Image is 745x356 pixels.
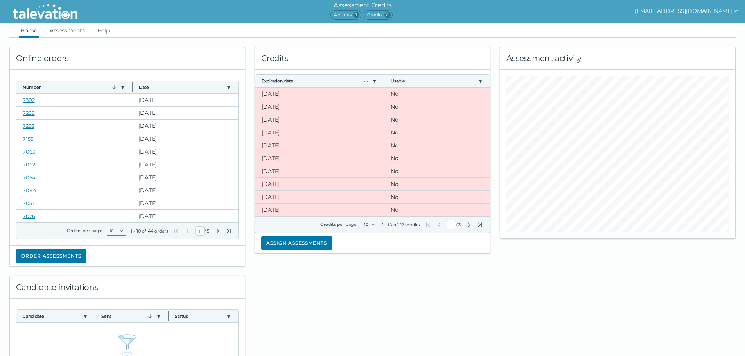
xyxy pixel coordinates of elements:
input: Current Page [195,226,205,236]
input: Current Page [447,220,456,229]
a: Assessments [48,23,86,38]
clr-dg-cell: [DATE] [255,178,384,190]
button: Sent [101,313,153,319]
button: Usable [391,78,475,84]
clr-dg-cell: [DATE] [255,126,384,139]
button: Date [139,84,224,90]
clr-dg-cell: [DATE] [255,204,384,216]
clr-dg-cell: No [384,204,490,216]
span: Total Pages [458,222,461,228]
div: 1 - 10 of 22 credits [382,222,420,228]
a: 7026 [23,213,35,219]
button: show user actions [635,6,739,16]
button: Previous Page [184,228,190,234]
div: 1 - 10 of 44 orders [131,228,169,234]
button: Number [23,84,117,90]
clr-dg-cell: [DATE] [255,191,384,203]
span: Total Pages [206,228,210,234]
clr-dg-cell: No [384,100,490,113]
clr-dg-cell: [DATE] [133,197,239,209]
button: Order assessments [16,249,86,263]
a: Help [96,23,111,38]
button: Previous Page [436,222,442,228]
div: / [425,220,483,229]
button: First Page [173,228,180,234]
clr-dg-cell: [DATE] [255,152,384,165]
clr-dg-cell: [DATE] [133,158,239,171]
button: Column resize handle [166,308,171,324]
clr-dg-cell: [DATE] [133,184,239,197]
button: Status [175,313,223,319]
clr-dg-cell: No [384,113,490,126]
a: 7292 [23,123,34,129]
span: Credits [364,10,392,20]
button: Next Page [215,228,221,234]
button: First Page [425,222,431,228]
span: 0 [384,12,391,18]
button: Candidate [23,313,80,319]
clr-dg-cell: [DATE] [255,100,384,113]
a: 7155 [23,136,33,142]
button: Last Page [226,228,232,234]
clr-dg-cell: No [384,126,490,139]
a: 7302 [23,97,35,103]
clr-dg-cell: [DATE] [255,88,384,100]
clr-dg-cell: No [384,88,490,100]
clr-dg-cell: [DATE] [255,139,384,152]
a: 7299 [23,110,35,116]
div: Online orders [10,47,245,70]
a: 7054 [23,174,36,181]
clr-dg-cell: No [384,178,490,190]
a: 7031 [23,200,34,206]
h6: Assessment Credits [330,1,395,10]
clr-dg-cell: [DATE] [133,210,239,222]
clr-dg-cell: No [384,152,490,165]
a: Home [19,23,39,38]
clr-dg-cell: [DATE] [255,113,384,126]
label: Credits per page [320,222,357,227]
div: Assessment activity [500,47,735,70]
button: Column resize handle [92,308,97,324]
span: Abilities [330,10,361,20]
a: 7062 [23,161,35,168]
button: Next Page [466,222,472,228]
clr-dg-cell: [DATE] [133,145,239,158]
button: Last Page [477,222,483,228]
clr-dg-cell: No [384,191,490,203]
clr-dg-cell: No [384,139,490,152]
div: Candidate invitations [10,276,245,299]
button: Assign assessments [261,236,332,250]
a: 7063 [23,148,35,155]
div: / [173,226,232,236]
label: Orders per page [67,228,102,233]
clr-dg-cell: [DATE] [133,107,239,119]
button: Column resize handle [130,79,135,95]
div: Credits [255,47,490,70]
clr-dg-cell: [DATE] [133,94,239,106]
span: 1 [353,12,359,18]
a: 7044 [23,187,36,193]
clr-dg-cell: No [384,165,490,177]
button: Column resize handle [382,72,387,89]
clr-dg-cell: [DATE] [255,165,384,177]
clr-dg-cell: [DATE] [133,132,239,145]
clr-dg-cell: [DATE] [133,120,239,132]
button: Expiration date [262,78,369,84]
img: Talevation_Logo_Transparent_white.png [9,2,81,21]
clr-dg-cell: [DATE] [133,171,239,184]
